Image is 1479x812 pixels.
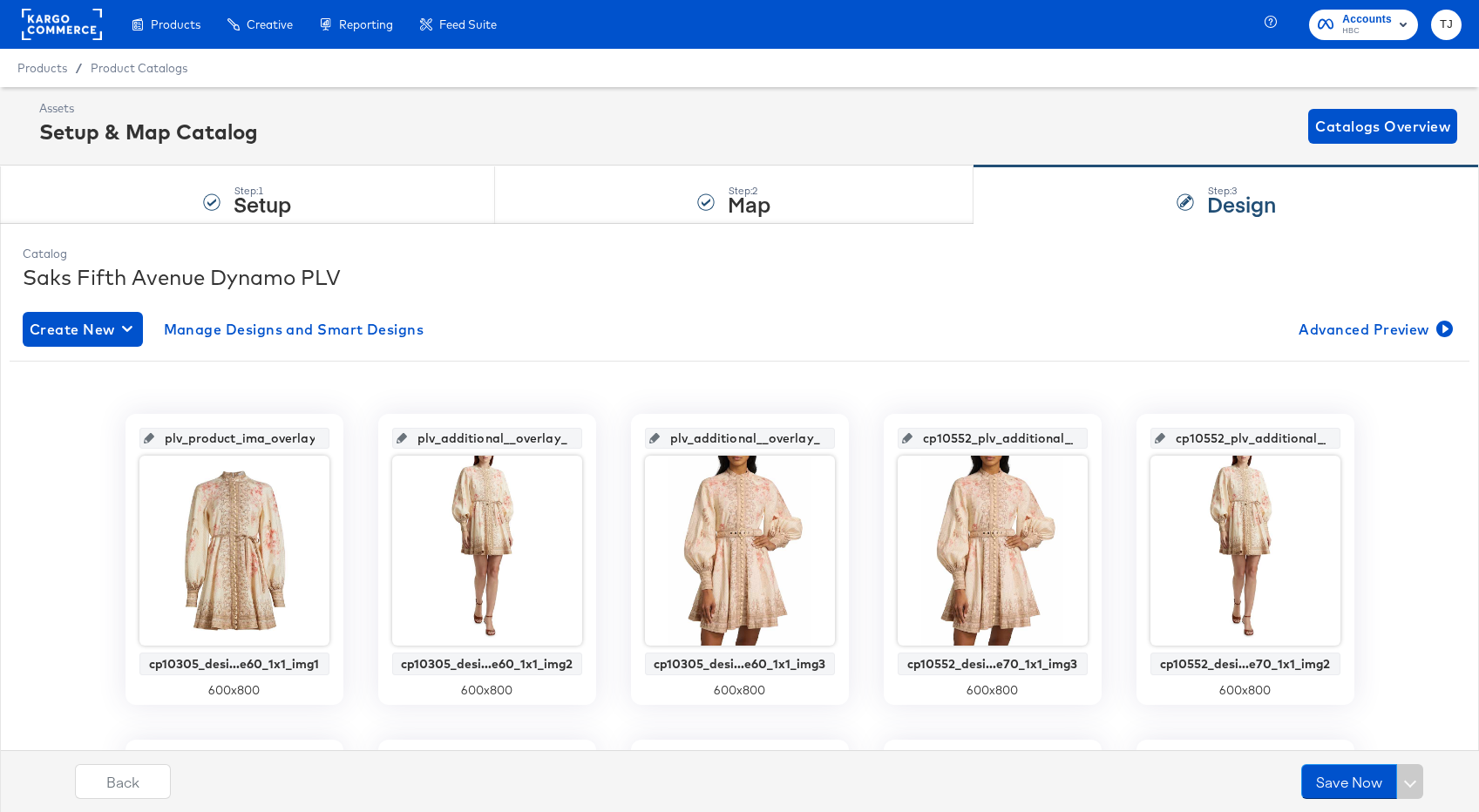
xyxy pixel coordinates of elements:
[1207,189,1276,218] strong: Design
[1207,185,1276,197] div: Step: 3
[1292,312,1456,347] button: Advanced Preview
[247,17,293,31] span: Creative
[139,682,329,699] div: 600 x 800
[397,657,578,671] div: cp10305_desi...e60_1x1_img2
[649,657,831,671] div: cp10305_desi...e60_1x1_img3
[1342,24,1392,38] span: HBC
[1299,317,1449,342] span: Advanced Preview
[439,17,497,31] span: Feed Suite
[1438,15,1455,35] span: TJ
[902,657,1083,671] div: cp10552_desi...e70_1x1_img3
[898,682,1088,699] div: 600 x 800
[1315,114,1450,139] span: Catalogs Overview
[1308,109,1457,144] button: Catalogs Overview
[39,100,258,117] div: Assets
[1342,10,1392,29] span: Accounts
[39,117,258,146] div: Setup & Map Catalog
[67,61,91,75] span: /
[17,61,67,75] span: Products
[164,317,424,342] span: Manage Designs and Smart Designs
[23,246,1456,262] div: Catalog
[1155,657,1336,671] div: cp10552_desi...e70_1x1_img2
[392,682,582,699] div: 600 x 800
[645,682,835,699] div: 600 x 800
[23,262,1456,292] div: Saks Fifth Avenue Dynamo PLV
[728,189,770,218] strong: Map
[234,189,291,218] strong: Setup
[151,17,200,31] span: Products
[30,317,136,342] span: Create New
[1301,764,1397,799] button: Save Now
[75,764,171,799] button: Back
[91,61,187,75] a: Product Catalogs
[1150,682,1340,699] div: 600 x 800
[1431,10,1462,40] button: TJ
[23,312,143,347] button: Create New
[1309,10,1418,40] button: AccountsHBC
[234,185,291,197] div: Step: 1
[144,657,325,671] div: cp10305_desi...e60_1x1_img1
[157,312,431,347] button: Manage Designs and Smart Designs
[728,185,770,197] div: Step: 2
[339,17,393,31] span: Reporting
